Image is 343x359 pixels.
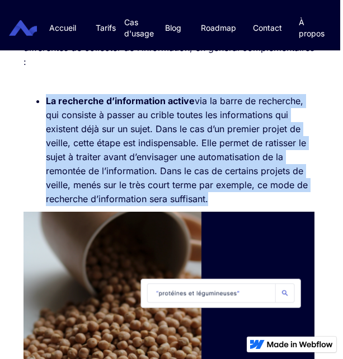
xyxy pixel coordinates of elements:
[46,95,195,106] strong: La recherche d’information active
[46,94,314,206] li: via la barre de recherche, qui consiste à passer au crible toutes les informations qui existent d...
[290,6,333,50] a: À propos
[124,17,154,39] div: Cas d'usage
[245,11,290,45] a: Contact
[192,11,245,45] a: Roadmap
[12,20,37,36] a: home
[267,341,333,348] img: Made in Webflow
[38,11,87,45] a: Accueil
[24,74,314,88] p: ‍
[87,11,124,45] a: Tarifs
[154,11,192,45] a: Blog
